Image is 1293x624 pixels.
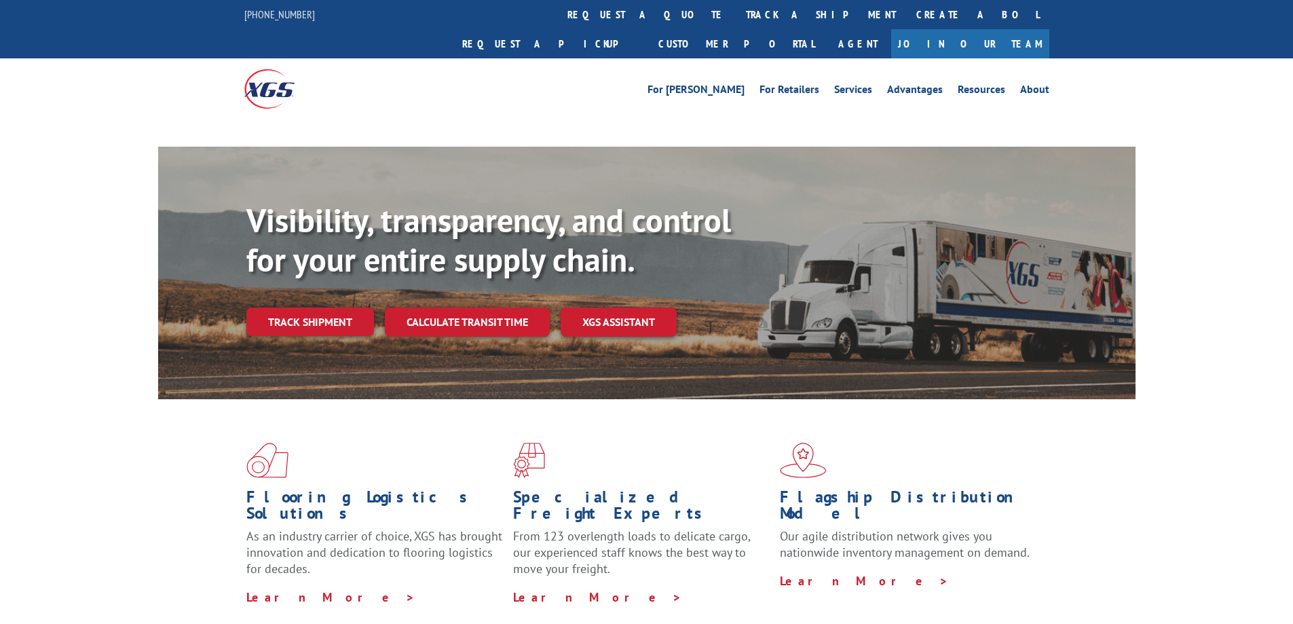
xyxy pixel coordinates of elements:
[760,84,819,99] a: For Retailers
[513,589,682,605] a: Learn More >
[648,84,745,99] a: For [PERSON_NAME]
[246,589,415,605] a: Learn More >
[452,29,648,58] a: Request a pickup
[246,199,731,280] b: Visibility, transparency, and control for your entire supply chain.
[561,308,677,337] a: XGS ASSISTANT
[834,84,872,99] a: Services
[513,528,770,589] p: From 123 overlength loads to delicate cargo, our experienced staff knows the best way to move you...
[780,528,1030,560] span: Our agile distribution network gives you nationwide inventory management on demand.
[246,528,502,576] span: As an industry carrier of choice, XGS has brought innovation and dedication to flooring logistics...
[825,29,891,58] a: Agent
[246,489,503,528] h1: Flooring Logistics Solutions
[513,489,770,528] h1: Specialized Freight Experts
[246,443,288,478] img: xgs-icon-total-supply-chain-intelligence-red
[887,84,943,99] a: Advantages
[244,7,315,21] a: [PHONE_NUMBER]
[780,443,827,478] img: xgs-icon-flagship-distribution-model-red
[891,29,1049,58] a: Join Our Team
[1020,84,1049,99] a: About
[648,29,825,58] a: Customer Portal
[246,308,374,336] a: Track shipment
[385,308,550,337] a: Calculate transit time
[780,573,949,589] a: Learn More >
[958,84,1005,99] a: Resources
[513,443,545,478] img: xgs-icon-focused-on-flooring-red
[780,489,1036,528] h1: Flagship Distribution Model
